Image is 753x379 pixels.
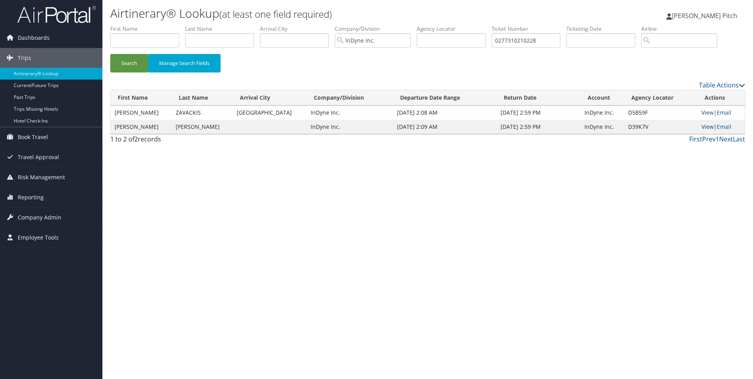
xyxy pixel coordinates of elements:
span: Trips [18,48,31,68]
label: Last Name [185,25,260,33]
td: ZAVACKIS [172,106,233,120]
label: Ticket Number [491,25,566,33]
td: [PERSON_NAME] [172,120,233,134]
button: Manage Search Fields [148,54,221,72]
td: D5B59F [624,106,697,120]
span: Dashboards [18,28,50,48]
a: Prev [702,135,716,143]
button: Search [110,54,148,72]
h1: Airtinerary® Lookup [110,5,534,22]
a: [PERSON_NAME] Pitch [666,4,745,28]
th: Last Name: activate to sort column ascending [172,90,233,106]
a: Last [733,135,745,143]
td: | [697,106,745,120]
td: InDyne Inc. [307,106,393,120]
label: Company/Division [335,25,417,33]
td: [PERSON_NAME] [111,106,172,120]
small: (at least one field required) [219,7,332,20]
td: InDyne Inc. [307,120,393,134]
td: [GEOGRAPHIC_DATA] [233,106,307,120]
img: airportal-logo.png [17,5,96,24]
span: Book Travel [18,127,48,147]
a: Next [719,135,733,143]
span: Risk Management [18,167,65,187]
td: [DATE] 2:59 PM [497,120,581,134]
td: | [697,120,745,134]
a: View [701,123,714,130]
div: 1 to 2 of records [110,134,260,148]
td: [DATE] 2:08 AM [393,106,497,120]
td: InDyne Inc. [581,106,625,120]
th: Arrival City: activate to sort column ascending [233,90,307,106]
th: Actions [697,90,745,106]
span: Company Admin [18,208,61,227]
td: [PERSON_NAME] [111,120,172,134]
th: Agency Locator: activate to sort column ascending [624,90,697,106]
th: Return Date: activate to sort column ascending [497,90,581,106]
a: Table Actions [699,81,745,89]
label: Agency Locator [417,25,491,33]
th: Departure Date Range: activate to sort column ascending [393,90,497,106]
label: Arrival City [260,25,335,33]
span: [PERSON_NAME] Pitch [672,11,737,20]
td: D39K7V [624,120,697,134]
span: 2 [134,135,138,143]
a: First [689,135,702,143]
a: Email [717,109,731,116]
a: 1 [716,135,719,143]
th: Company/Division [307,90,393,106]
span: Travel Approval [18,147,59,167]
span: Employee Tools [18,228,59,247]
th: First Name: activate to sort column ascending [111,90,172,106]
td: [DATE] 2:09 AM [393,120,497,134]
td: [DATE] 2:59 PM [497,106,581,120]
label: Airline [641,25,723,33]
td: InDyne Inc. [581,120,625,134]
label: First Name [110,25,185,33]
th: Account: activate to sort column ascending [581,90,625,106]
label: Ticketing Date [566,25,641,33]
a: Email [717,123,731,130]
span: Reporting [18,188,44,207]
a: View [701,109,714,116]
